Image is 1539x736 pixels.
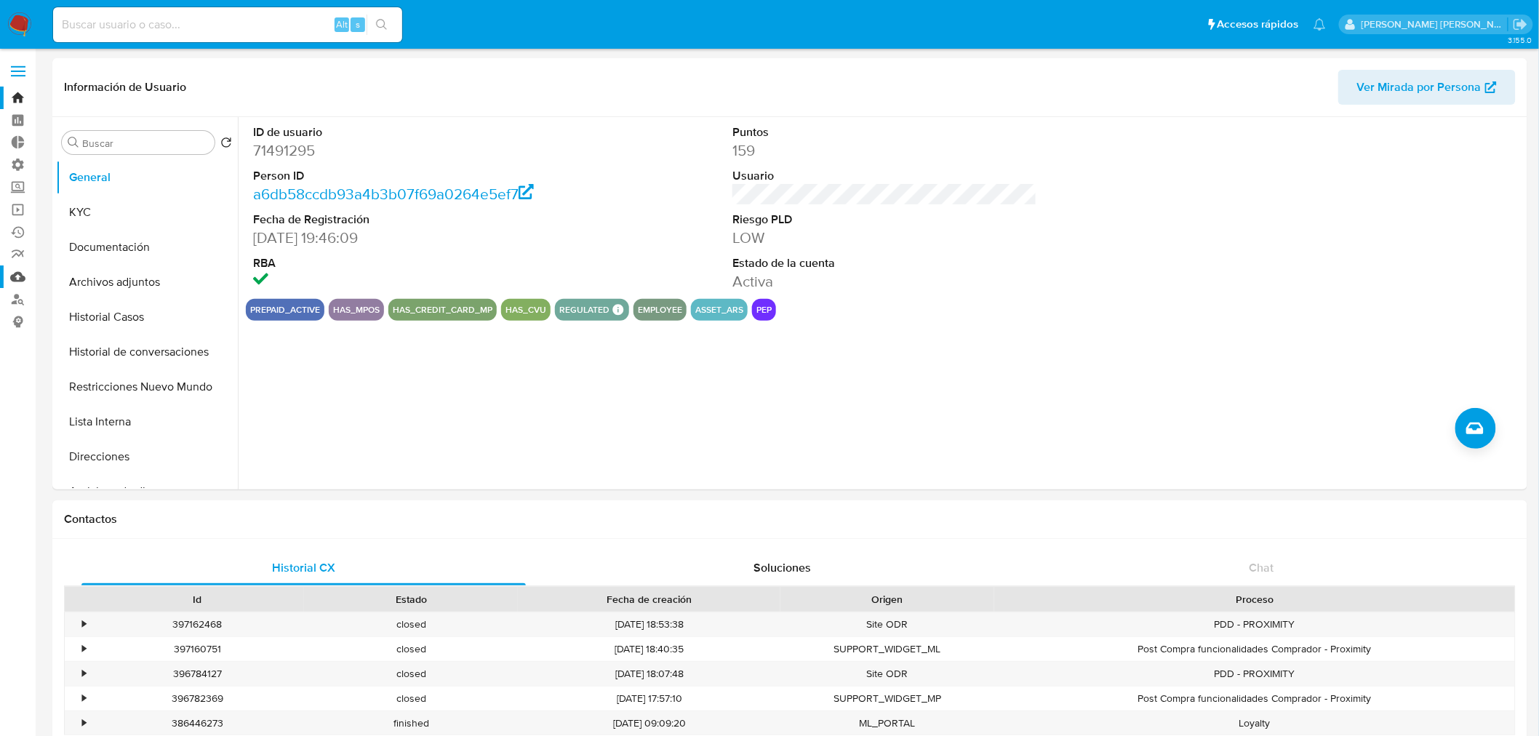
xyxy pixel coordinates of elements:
[732,228,1037,248] dd: LOW
[250,307,320,313] button: prepaid_active
[732,124,1037,140] dt: Puntos
[56,404,238,439] button: Lista Interna
[780,711,994,735] div: ML_PORTAL
[56,335,238,369] button: Historial de conversaciones
[304,612,518,636] div: closed
[1357,70,1482,105] span: Ver Mirada por Persona
[253,183,534,204] a: a6db58ccdb93a4b3b07f69a0264e5ef7
[90,612,304,636] div: 397162468
[90,711,304,735] div: 386446273
[559,307,609,313] button: regulated
[253,228,558,248] dd: [DATE] 19:46:09
[994,612,1515,636] div: PDD - PROXIMITY
[90,637,304,661] div: 397160751
[518,687,780,711] div: [DATE] 17:57:10
[56,439,238,474] button: Direcciones
[518,662,780,686] div: [DATE] 18:07:48
[253,168,558,184] dt: Person ID
[356,17,360,31] span: s
[695,307,743,313] button: asset_ars
[82,667,86,681] div: •
[56,369,238,404] button: Restricciones Nuevo Mundo
[780,662,994,686] div: Site ODR
[791,592,984,607] div: Origen
[220,137,232,153] button: Volver al orden por defecto
[82,137,209,150] input: Buscar
[732,168,1037,184] dt: Usuario
[53,15,402,34] input: Buscar usuario o caso...
[56,300,238,335] button: Historial Casos
[64,80,186,95] h1: Información de Usuario
[732,140,1037,161] dd: 159
[1218,17,1299,32] span: Accesos rápidos
[518,711,780,735] div: [DATE] 09:09:20
[1513,17,1528,32] a: Salir
[518,612,780,636] div: [DATE] 18:53:38
[1362,17,1508,31] p: roberto.munoz@mercadolibre.com
[56,195,238,230] button: KYC
[528,592,770,607] div: Fecha de creación
[732,255,1037,271] dt: Estado de la cuenta
[518,637,780,661] div: [DATE] 18:40:35
[367,15,396,35] button: search-icon
[56,230,238,265] button: Documentación
[1004,592,1505,607] div: Proceso
[333,307,380,313] button: has_mpos
[82,642,86,656] div: •
[1314,18,1326,31] a: Notificaciones
[90,662,304,686] div: 396784127
[253,255,558,271] dt: RBA
[754,559,812,576] span: Soluciones
[505,307,546,313] button: has_cvu
[994,637,1515,661] div: Post Compra funcionalidades Comprador - Proximity
[732,271,1037,292] dd: Activa
[272,559,335,576] span: Historial CX
[82,692,86,705] div: •
[82,716,86,730] div: •
[1250,559,1274,576] span: Chat
[780,637,994,661] div: SUPPORT_WIDGET_ML
[994,662,1515,686] div: PDD - PROXIMITY
[304,687,518,711] div: closed
[253,124,558,140] dt: ID de usuario
[638,307,682,313] button: employee
[994,711,1515,735] div: Loyalty
[253,140,558,161] dd: 71491295
[994,687,1515,711] div: Post Compra funcionalidades Comprador - Proximity
[780,687,994,711] div: SUPPORT_WIDGET_MP
[1338,70,1516,105] button: Ver Mirada por Persona
[56,160,238,195] button: General
[304,662,518,686] div: closed
[64,512,1516,527] h1: Contactos
[56,474,238,509] button: Anticipos de dinero
[756,307,772,313] button: pep
[253,212,558,228] dt: Fecha de Registración
[780,612,994,636] div: Site ODR
[393,307,492,313] button: has_credit_card_mp
[304,711,518,735] div: finished
[314,592,508,607] div: Estado
[82,617,86,631] div: •
[336,17,348,31] span: Alt
[90,687,304,711] div: 396782369
[68,137,79,148] button: Buscar
[100,592,294,607] div: Id
[732,212,1037,228] dt: Riesgo PLD
[304,637,518,661] div: closed
[56,265,238,300] button: Archivos adjuntos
